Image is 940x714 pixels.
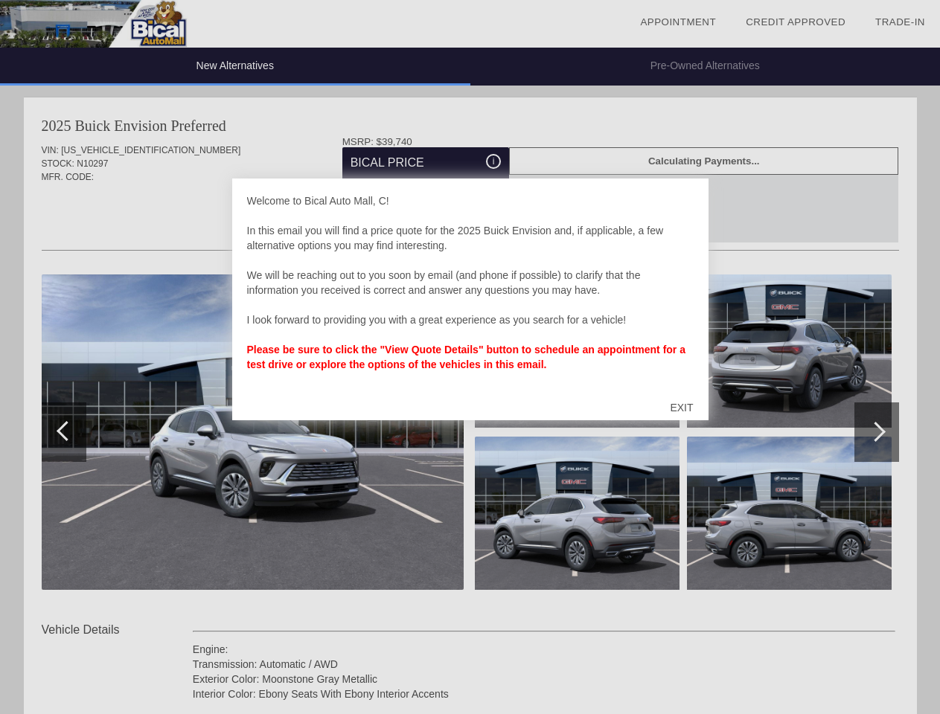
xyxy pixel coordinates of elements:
a: Appointment [640,16,716,28]
a: Credit Approved [746,16,845,28]
div: EXIT [655,385,708,430]
div: Welcome to Bical Auto Mall, C! In this email you will find a price quote for the 2025 Buick Envis... [247,193,694,387]
a: Trade-In [875,16,925,28]
strong: Please be sure to click the "View Quote Details" button to schedule an appointment for a test dri... [247,344,685,370]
